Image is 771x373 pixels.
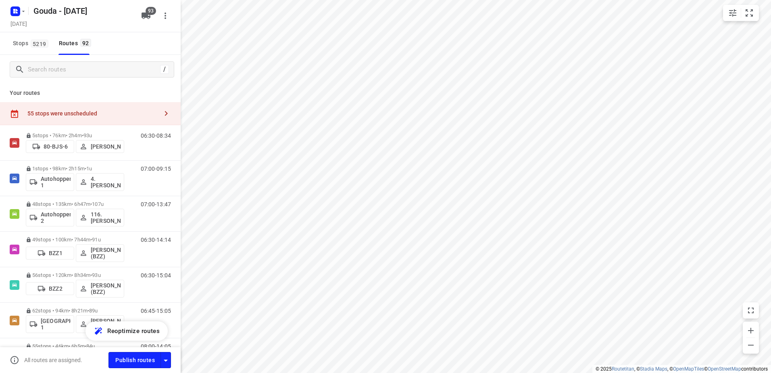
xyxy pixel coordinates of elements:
span: • [90,237,92,243]
span: 93u [92,272,100,278]
span: 5219 [31,40,48,48]
p: Autohopper 1 [41,176,71,189]
li: © 2025 , © , © © contributors [596,366,768,372]
button: 4. [PERSON_NAME] [76,173,124,191]
span: 1u [86,166,92,172]
span: 84u [86,343,95,349]
p: 116.[PERSON_NAME] [91,211,121,224]
a: Routetitan [612,366,634,372]
button: Autohopper 1 [26,173,74,191]
span: • [90,201,92,207]
p: BZZ1 [49,250,63,256]
button: 80-BJS-6 [26,140,74,153]
button: Map settings [725,5,741,21]
span: • [85,343,86,349]
p: BZZ2 [49,285,63,292]
p: 06:45-15:05 [141,308,171,314]
p: All routes are assigned. [24,357,82,363]
p: 49 stops • 100km • 7h44m [26,237,124,243]
a: OpenStreetMap [708,366,741,372]
p: [GEOGRAPHIC_DATA] 1 [41,318,71,331]
button: [PERSON_NAME] (BZZ) [76,244,124,262]
button: [GEOGRAPHIC_DATA] 1 [26,315,74,333]
button: [PERSON_NAME] (BZZ) [76,280,124,298]
p: [PERSON_NAME] (BZZ) [91,282,121,295]
p: [PERSON_NAME] (GR) [91,318,121,331]
p: Autohopper 2 [41,211,71,224]
div: 55 stops were unscheduled [27,110,158,117]
span: • [82,132,83,138]
p: [PERSON_NAME] (BZZ) [91,247,121,260]
span: 93 [146,7,156,15]
button: More [157,8,173,24]
p: 07:00-13:47 [141,201,171,207]
a: Stadia Maps [640,366,667,372]
button: Autohopper 2 [26,209,74,226]
span: Stops [13,38,51,48]
span: 107u [92,201,104,207]
p: 06:30-08:34 [141,132,171,139]
p: 06:30-15:04 [141,272,171,279]
span: 93u [83,132,92,138]
p: 62 stops • 94km • 8h21m [26,308,124,314]
p: 4. [PERSON_NAME] [91,176,121,189]
div: Driver app settings [161,355,171,365]
span: • [88,308,89,314]
div: / [160,65,169,74]
div: Routes [59,38,94,48]
button: BZZ1 [26,247,74,260]
span: • [85,166,86,172]
span: 89u [89,308,98,314]
a: OpenMapTiles [673,366,704,372]
h5: Rename [30,4,135,17]
input: Search routes [28,63,160,76]
button: 93 [138,8,154,24]
p: 07:00-09:15 [141,166,171,172]
h5: Project date [7,19,30,28]
p: 5 stops • 76km • 2h4m [26,132,124,138]
p: 56 stops • 120km • 8h34m [26,272,124,278]
span: • [90,272,92,278]
p: Your routes [10,89,171,97]
button: [PERSON_NAME] [76,140,124,153]
button: Reoptimize routes [85,321,168,341]
span: 91u [92,237,100,243]
button: 116.[PERSON_NAME] [76,209,124,226]
p: 55 stops • 46km • 6h5m [26,343,124,349]
button: Fit zoom [741,5,757,21]
span: 92 [80,39,91,47]
button: BZZ2 [26,282,74,295]
p: 06:30-14:14 [141,237,171,243]
p: 1 stops • 98km • 2h15m [26,166,124,172]
p: 80-BJS-6 [44,143,68,150]
span: Publish routes [115,355,155,365]
button: [PERSON_NAME] (GR) [76,315,124,333]
button: Publish routes [108,352,161,368]
p: 48 stops • 135km • 6h47m [26,201,124,207]
p: [PERSON_NAME] [91,143,121,150]
span: Reoptimize routes [107,326,160,336]
p: 08:00-14:05 [141,343,171,350]
div: small contained button group [723,5,759,21]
